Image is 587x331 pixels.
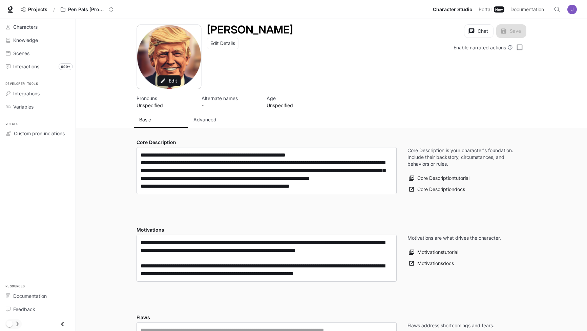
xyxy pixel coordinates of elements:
[407,235,501,241] p: Motivations are what drives the character.
[137,95,193,102] p: Pronouns
[13,50,29,57] span: Scenes
[479,5,491,14] span: Portal
[433,5,473,14] span: Character Studio
[207,24,293,35] button: Open character details dialog
[476,3,507,16] a: PortalNew
[3,290,73,302] a: Documentation
[13,63,39,70] span: Interactions
[3,47,73,59] a: Scenes
[55,317,70,331] button: Close drawer
[510,5,544,14] span: Documentation
[137,227,397,233] h4: Motivations
[13,37,38,44] span: Knowledge
[137,25,201,89] button: Open character avatar dialog
[58,3,117,16] button: Open workspace menu
[407,247,460,258] button: Motivationstutorial
[494,6,504,13] div: New
[267,102,323,109] p: Unspecified
[508,3,549,16] a: Documentation
[207,23,293,36] h1: [PERSON_NAME]
[3,303,73,315] a: Feedback
[202,95,258,109] button: Open character details dialog
[13,103,34,110] span: Variables
[137,139,397,146] h4: Core Description
[407,147,516,167] p: Core Description is your character's foundation. Include their backstory, circumstances, and beha...
[267,95,323,102] p: Age
[207,38,238,49] button: Edit Details
[3,88,73,99] a: Integrations
[567,5,577,14] img: User avatar
[3,101,73,113] a: Variables
[565,3,579,16] button: User avatar
[202,95,258,102] p: Alternate names
[407,173,471,184] button: Core Descriptiontutorial
[464,24,494,38] button: Chat
[13,23,38,30] span: Characters
[407,322,494,329] p: Flaws address shortcomings and fears.
[407,258,456,269] a: Motivationsdocs
[3,34,73,46] a: Knowledge
[193,116,216,123] p: Advanced
[13,306,35,313] span: Feedback
[3,21,73,33] a: Characters
[139,116,151,123] p: Basic
[430,3,475,16] a: Character Studio
[137,147,397,194] div: label
[59,63,73,70] span: 999+
[454,44,513,51] div: Enable narrated actions
[550,3,564,16] button: Open Command Menu
[137,102,193,109] p: Unspecified
[3,61,73,72] a: Interactions
[3,127,73,139] a: Custom pronunciations
[28,7,47,13] span: Projects
[267,95,323,109] button: Open character details dialog
[14,130,65,137] span: Custom pronunciations
[18,3,50,16] a: Go to projects
[13,292,47,300] span: Documentation
[157,75,181,87] button: Edit
[407,184,467,195] a: Core Descriptiondocs
[6,320,13,327] span: Dark mode toggle
[137,25,201,89] div: Avatar image
[13,90,40,97] span: Integrations
[137,95,193,109] button: Open character details dialog
[137,314,397,321] h4: Flaws
[202,102,258,109] p: -
[50,6,58,13] div: /
[68,7,106,13] p: Pen Pals [Production]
